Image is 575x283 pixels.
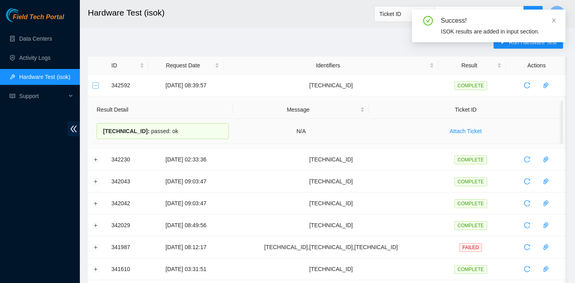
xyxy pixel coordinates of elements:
[149,236,224,258] td: [DATE] 08:12:17
[107,193,149,214] td: 342042
[93,222,99,228] button: Expand row
[19,35,52,42] a: Data Centers
[454,177,487,186] span: COMPLETE
[93,82,99,88] button: Collapse row
[539,153,552,166] button: paper-clip
[19,74,70,80] a: Hardware Test (isok)
[434,6,524,22] input: Enter text here...
[224,75,438,96] td: [TECHNICAL_ID]
[6,14,64,25] a: Akamai TechnologiesField Tech Portal
[540,178,552,185] span: paper-clip
[13,14,64,21] span: Field Tech Portal
[93,156,99,163] button: Expand row
[539,197,552,210] button: paper-clip
[540,200,552,206] span: paper-clip
[149,193,224,214] td: [DATE] 09:03:47
[224,258,438,280] td: [TECHNICAL_ID]
[107,149,149,171] td: 342230
[459,243,482,252] span: FAILED
[454,221,487,230] span: COMPLETE
[441,16,556,26] div: Success!
[224,149,438,171] td: [TECHNICAL_ID]
[107,236,149,258] td: 341987
[224,171,438,193] td: [TECHNICAL_ID]
[97,123,229,139] div: passed: ok
[93,266,99,272] button: Expand row
[555,9,559,19] span: C
[441,27,556,36] div: ISOK results are added in input section.
[423,16,433,26] span: check-circle
[149,149,224,171] td: [DATE] 02:33:36
[93,200,99,206] button: Expand row
[521,244,533,250] span: reload
[224,193,438,214] td: [TECHNICAL_ID]
[521,82,533,88] span: reload
[379,8,430,20] span: Ticket ID
[443,125,488,138] button: Attach Ticket
[521,197,533,210] button: reload
[521,219,533,232] button: reload
[539,175,552,188] button: paper-clip
[521,178,533,185] span: reload
[149,171,224,193] td: [DATE] 09:03:47
[67,122,80,136] span: double-left
[369,101,563,119] th: Ticket ID
[506,57,567,75] th: Actions
[549,6,565,22] button: C
[521,175,533,188] button: reload
[93,178,99,185] button: Expand row
[10,93,15,99] span: read
[450,127,482,136] span: Attach Ticket
[107,75,149,96] td: 342592
[19,88,66,104] span: Support
[540,82,552,88] span: paper-clip
[521,266,533,272] span: reload
[224,236,438,258] td: [TECHNICAL_ID],[TECHNICAL_ID],[TECHNICAL_ID]
[539,263,552,275] button: paper-clip
[454,81,487,90] span: COMPLETE
[454,155,487,164] span: COMPLETE
[233,119,369,144] td: N/A
[521,153,533,166] button: reload
[149,75,224,96] td: [DATE] 08:39:57
[523,6,543,22] button: search
[6,8,40,22] img: Akamai Technologies
[521,156,533,163] span: reload
[539,241,552,254] button: paper-clip
[540,244,552,250] span: paper-clip
[107,214,149,236] td: 342029
[224,214,438,236] td: [TECHNICAL_ID]
[92,101,233,119] th: Result Detail
[93,244,99,250] button: Expand row
[540,156,552,163] span: paper-clip
[521,241,533,254] button: reload
[149,214,224,236] td: [DATE] 08:49:56
[540,266,552,272] span: paper-clip
[521,263,533,275] button: reload
[149,258,224,280] td: [DATE] 03:31:51
[539,79,552,92] button: paper-clip
[521,200,533,206] span: reload
[551,18,557,23] span: close
[521,222,533,228] span: reload
[19,55,51,61] a: Activity Logs
[103,128,150,134] span: [TECHNICAL_ID] :
[454,265,487,274] span: COMPLETE
[521,79,533,92] button: reload
[454,199,487,208] span: COMPLETE
[107,171,149,193] td: 342043
[107,258,149,280] td: 341610
[540,222,552,228] span: paper-clip
[539,219,552,232] button: paper-clip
